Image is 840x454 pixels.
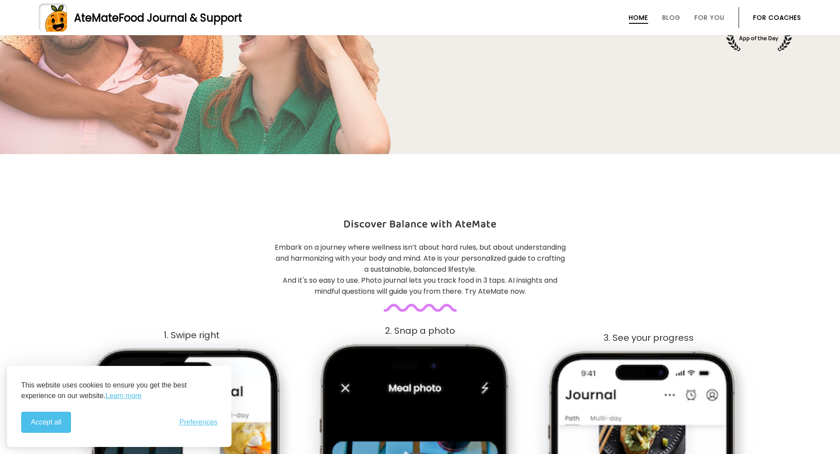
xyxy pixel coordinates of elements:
[105,391,142,401] a: Learn more
[753,14,801,21] a: For Coaches
[274,242,567,297] p: Embark on a journey where wellness isn’t about hard rules, but about understanding and harmonizin...
[179,418,217,426] span: Preferences
[67,10,242,26] div: AteMate
[629,14,648,21] a: Home
[306,326,533,336] div: 2. Snap a photo
[21,380,217,401] p: This website uses cookies to ensure you get the best experience on our website.
[179,418,217,426] button: Toggle preferences
[694,14,724,21] a: For You
[39,4,801,32] a: AteMateFood Journal & Support
[78,330,305,340] div: 1. Swipe right
[119,11,242,25] span: Food Journal & Support
[535,333,762,343] div: 3. See your progress
[21,412,71,433] button: Accept all cookies
[662,14,680,21] a: Blog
